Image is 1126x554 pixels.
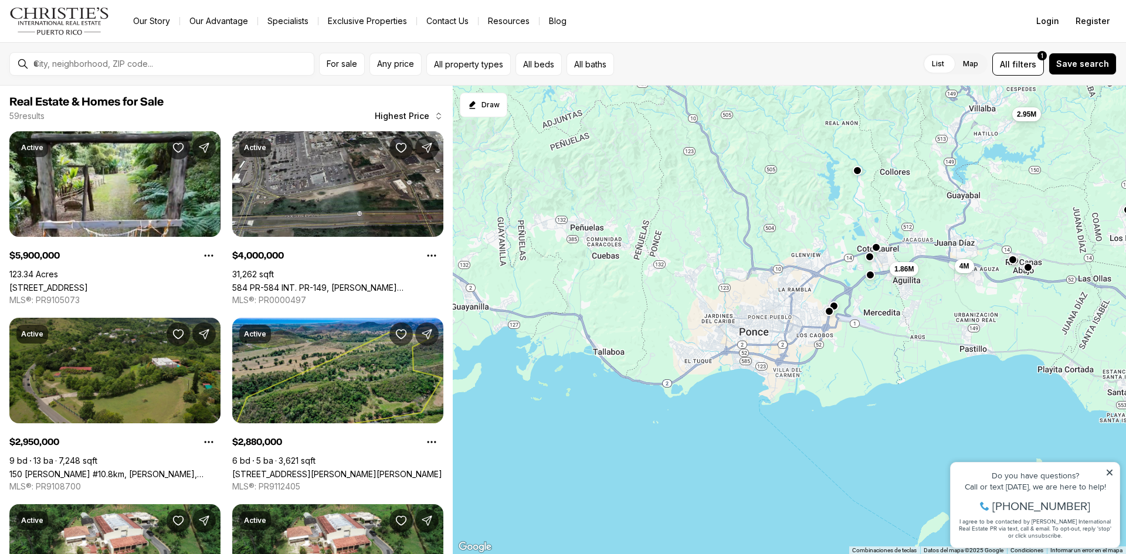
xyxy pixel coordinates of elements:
[232,469,442,479] a: KM 4 CARR. 545, SANTA ISABEL PR, 00757
[197,244,221,267] button: Property options
[48,55,146,67] span: [PHONE_NUMBER]
[1017,110,1036,119] span: 2.95M
[192,136,216,159] button: Share Property
[479,13,539,29] a: Resources
[21,516,43,525] p: Active
[890,262,918,276] button: 1.86M
[1000,58,1010,70] span: All
[415,136,439,159] button: Share Property
[415,509,439,532] button: Share Property
[232,283,443,293] a: 584 PR-584 INT. PR-149, JUANA DIAZ PR, 00795
[1029,9,1066,33] button: Login
[417,13,478,29] button: Contact Us
[1069,9,1117,33] button: Register
[9,283,88,293] a: 149, CIALES PR, 00638
[21,143,43,152] p: Active
[244,329,266,339] p: Active
[567,53,614,76] button: All baths
[992,53,1044,76] button: Allfilters1
[1041,51,1043,60] span: 1
[167,509,190,532] button: Save Property: C-26 ARCENIA
[244,516,266,525] p: Active
[515,53,562,76] button: All beds
[955,259,974,273] button: 4M
[540,13,576,29] a: Blog
[959,261,969,271] span: 4M
[1012,107,1041,121] button: 2.95M
[319,53,365,76] button: For sale
[192,509,216,532] button: Share Property
[192,322,216,346] button: Share Property
[167,136,190,159] button: Save Property: 149
[389,322,413,346] button: Save Property: KM 4 CARR. 545
[460,93,507,117] button: Start drawing
[1056,59,1109,69] span: Save search
[15,72,167,94] span: I agree to be contacted by [PERSON_NAME] International Real Estate PR via text, call & email. To ...
[244,143,266,152] p: Active
[9,111,45,121] p: 59 results
[180,13,257,29] a: Our Advantage
[21,329,43,339] p: Active
[197,430,221,454] button: Property options
[415,322,439,346] button: Share Property
[922,53,954,74] label: List
[9,96,164,108] span: Real Estate & Homes for Sale
[894,264,914,274] span: 1.86M
[9,7,110,35] img: logo
[420,244,443,267] button: Property options
[12,38,169,46] div: Call or text [DATE], we are here to help!
[924,547,1003,553] span: Datos del mapa ©2025 Google
[1076,16,1110,26] span: Register
[167,322,190,346] button: Save Property: 150 CARR #10.8km
[375,111,429,121] span: Highest Price
[318,13,416,29] a: Exclusive Properties
[124,13,179,29] a: Our Story
[389,509,413,532] button: Save Property: C-26 ARCENIA
[377,59,414,69] span: Any price
[954,53,988,74] label: Map
[9,469,221,479] a: 150 CARR #10.8km, VILLALBA PR, 00766
[369,53,422,76] button: Any price
[258,13,318,29] a: Specialists
[1036,16,1059,26] span: Login
[1012,58,1036,70] span: filters
[368,104,450,128] button: Highest Price
[389,136,413,159] button: Save Property: 584 PR-584 INT. PR-149
[426,53,511,76] button: All property types
[420,430,443,454] button: Property options
[12,26,169,35] div: Do you have questions?
[327,59,357,69] span: For sale
[1049,53,1117,75] button: Save search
